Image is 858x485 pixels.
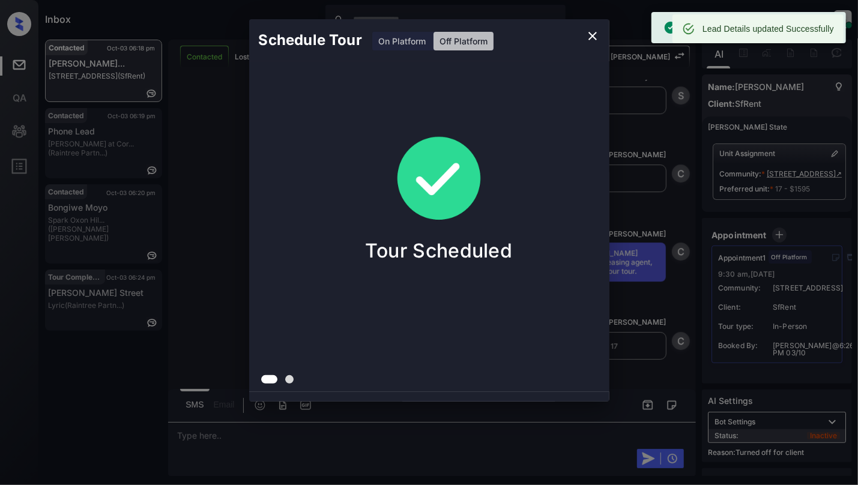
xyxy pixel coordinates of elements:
[702,18,834,40] div: Lead Details updated Successfully
[365,239,512,262] p: Tour Scheduled
[581,24,605,48] button: close
[379,119,499,239] img: success.888e7dccd4847a8d9502.gif
[249,19,372,61] h2: Schedule Tour
[663,16,825,40] div: Off-Platform Tour scheduled successfully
